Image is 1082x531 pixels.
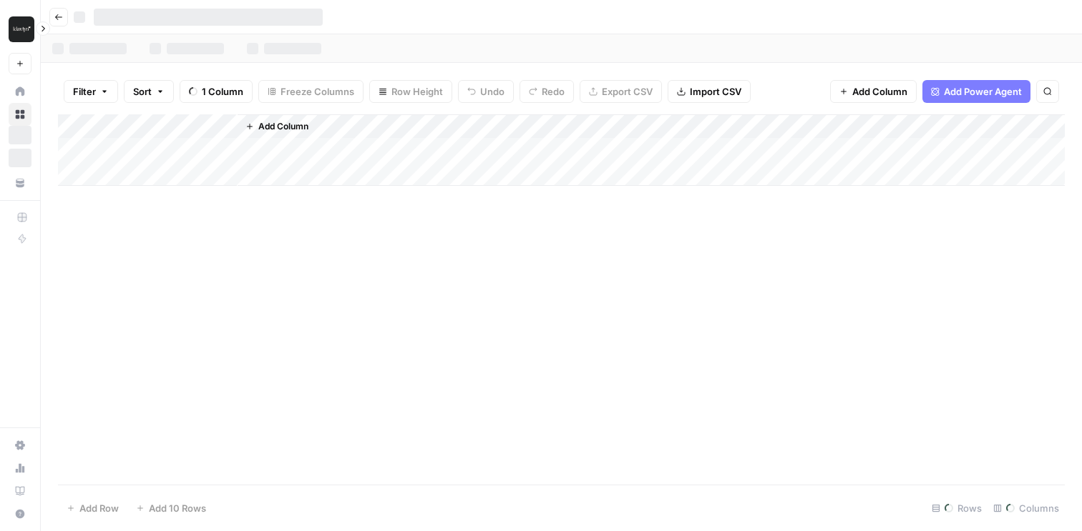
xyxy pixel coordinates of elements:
[988,497,1065,520] div: Columns
[520,80,574,103] button: Redo
[9,434,31,457] a: Settings
[9,480,31,502] a: Learning Hub
[9,103,31,126] a: Browse
[258,120,308,133] span: Add Column
[73,84,96,99] span: Filter
[391,84,443,99] span: Row Height
[64,80,118,103] button: Filter
[9,11,31,47] button: Workspace: Klaviyo
[9,502,31,525] button: Help + Support
[180,80,253,103] button: 1 Column
[922,80,1030,103] button: Add Power Agent
[9,457,31,480] a: Usage
[281,84,354,99] span: Freeze Columns
[124,80,174,103] button: Sort
[202,84,243,99] span: 1 Column
[458,80,514,103] button: Undo
[602,84,653,99] span: Export CSV
[830,80,917,103] button: Add Column
[127,497,215,520] button: Add 10 Rows
[369,80,452,103] button: Row Height
[580,80,662,103] button: Export CSV
[690,84,741,99] span: Import CSV
[58,497,127,520] button: Add Row
[240,117,314,136] button: Add Column
[9,80,31,103] a: Home
[480,84,505,99] span: Undo
[926,497,988,520] div: Rows
[944,84,1022,99] span: Add Power Agent
[79,501,119,515] span: Add Row
[668,80,751,103] button: Import CSV
[133,84,152,99] span: Sort
[149,501,206,515] span: Add 10 Rows
[542,84,565,99] span: Redo
[9,16,34,42] img: Klaviyo Logo
[9,172,31,194] a: Your Data
[258,80,364,103] button: Freeze Columns
[852,84,907,99] span: Add Column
